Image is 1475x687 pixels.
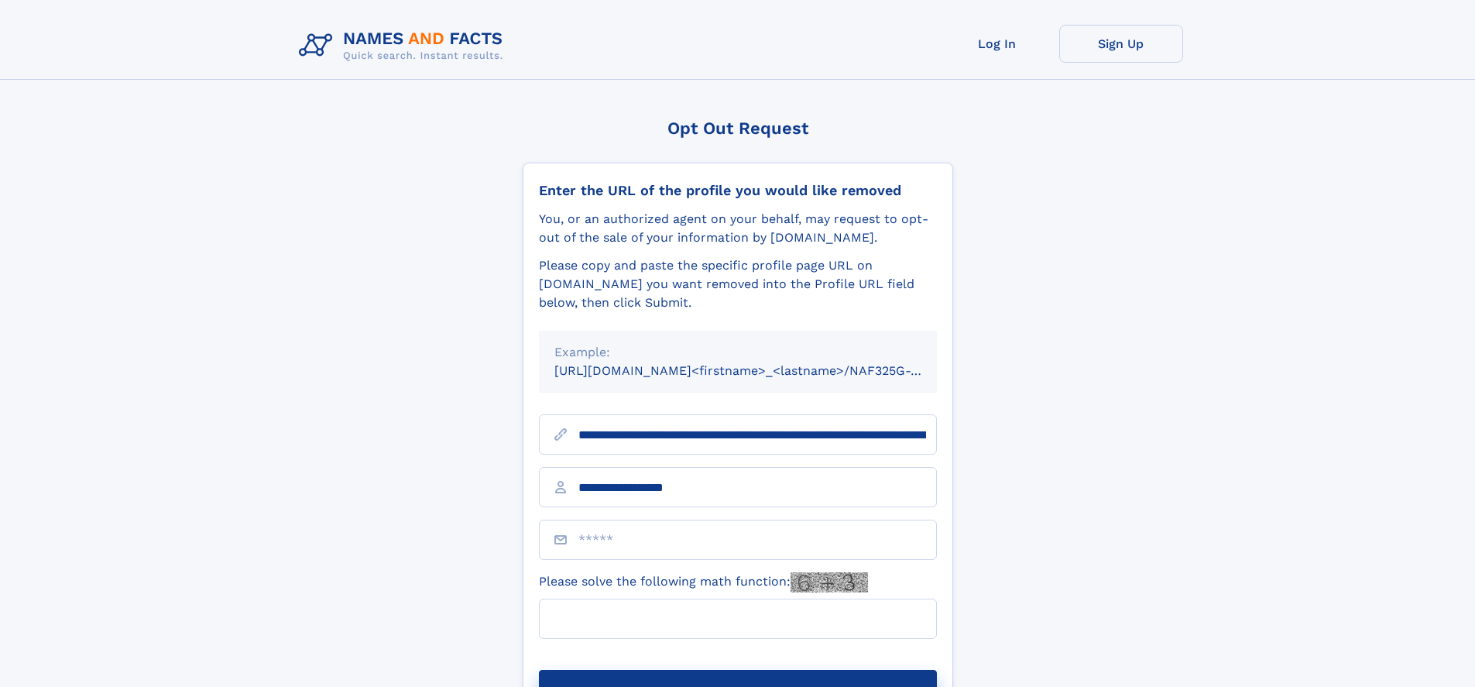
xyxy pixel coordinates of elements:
[1059,25,1183,63] a: Sign Up
[554,363,966,378] small: [URL][DOMAIN_NAME]<firstname>_<lastname>/NAF325G-xxxxxxxx
[293,25,516,67] img: Logo Names and Facts
[539,572,868,593] label: Please solve the following math function:
[539,182,937,199] div: Enter the URL of the profile you would like removed
[554,343,921,362] div: Example:
[539,256,937,312] div: Please copy and paste the specific profile page URL on [DOMAIN_NAME] you want removed into the Pr...
[523,119,953,138] div: Opt Out Request
[935,25,1059,63] a: Log In
[539,210,937,247] div: You, or an authorized agent on your behalf, may request to opt-out of the sale of your informatio...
